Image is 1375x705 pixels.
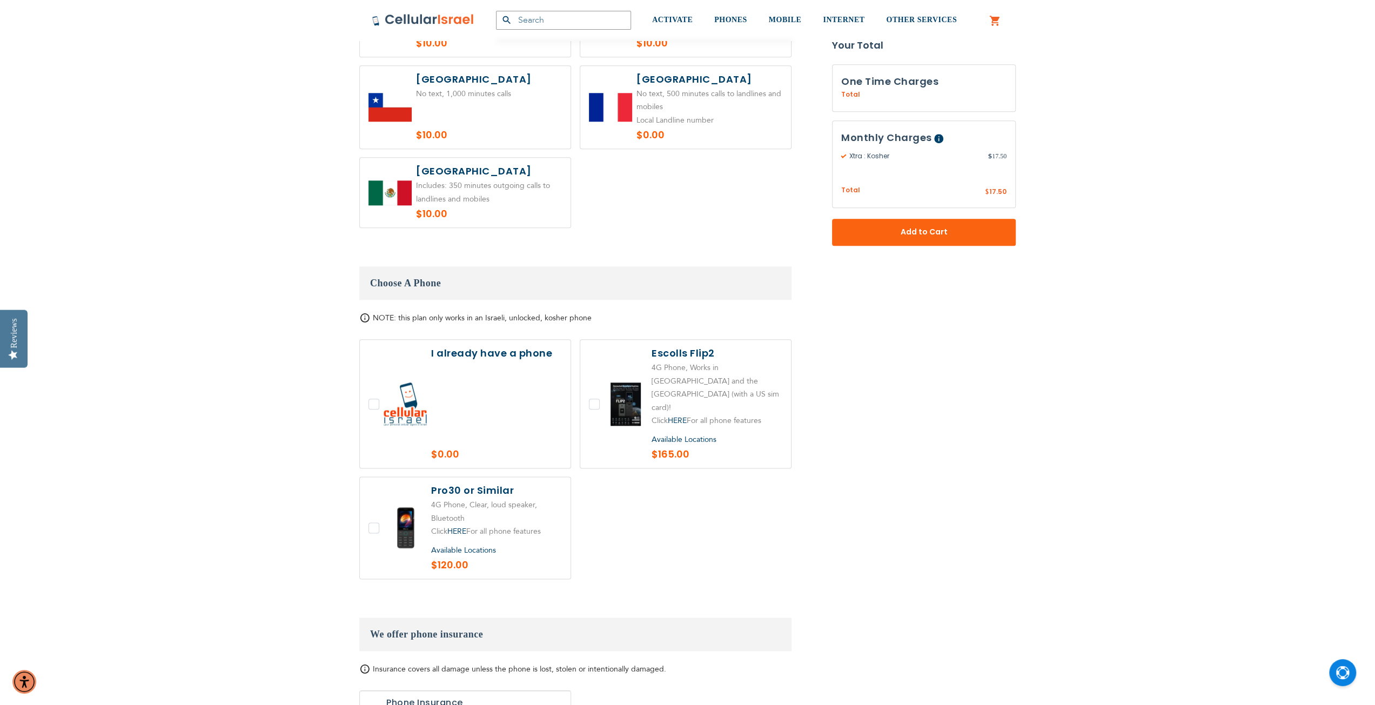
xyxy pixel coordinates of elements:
span: MOBILE [769,16,802,24]
span: OTHER SERVICES [886,16,957,24]
span: 17.50 [989,187,1007,197]
span: Add to Cart [868,227,980,238]
span: Insurance covers all damage unless the phone is lost, stolen or intentionally damaged. [373,664,666,674]
span: PHONES [714,16,747,24]
span: $ [988,152,992,162]
span: NOTE: this plan only works in an Israeli, unlocked, kosher phone [373,313,592,323]
div: Reviews [9,318,19,348]
span: ACTIVATE [652,16,693,24]
a: HERE [447,526,466,536]
span: $ [985,188,989,198]
a: Available Locations [431,545,496,555]
span: Xtra : Kosher [841,152,988,162]
h3: One Time Charges [841,74,1007,90]
img: Cellular Israel Logo [372,14,474,26]
input: Search [496,11,631,30]
span: Help [934,135,943,144]
a: Available Locations [652,434,716,445]
h3: We offer phone insurance [359,617,792,651]
span: Total [841,186,860,196]
strong: Your Total [832,38,1016,54]
span: 17.50 [988,152,1007,162]
span: INTERNET [823,16,864,24]
span: Total [841,90,860,100]
a: HERE [668,415,687,426]
div: Accessibility Menu [12,670,36,694]
span: Monthly Charges [841,131,932,145]
button: Add to Cart [832,219,1016,246]
span: Choose A Phone [370,278,441,288]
